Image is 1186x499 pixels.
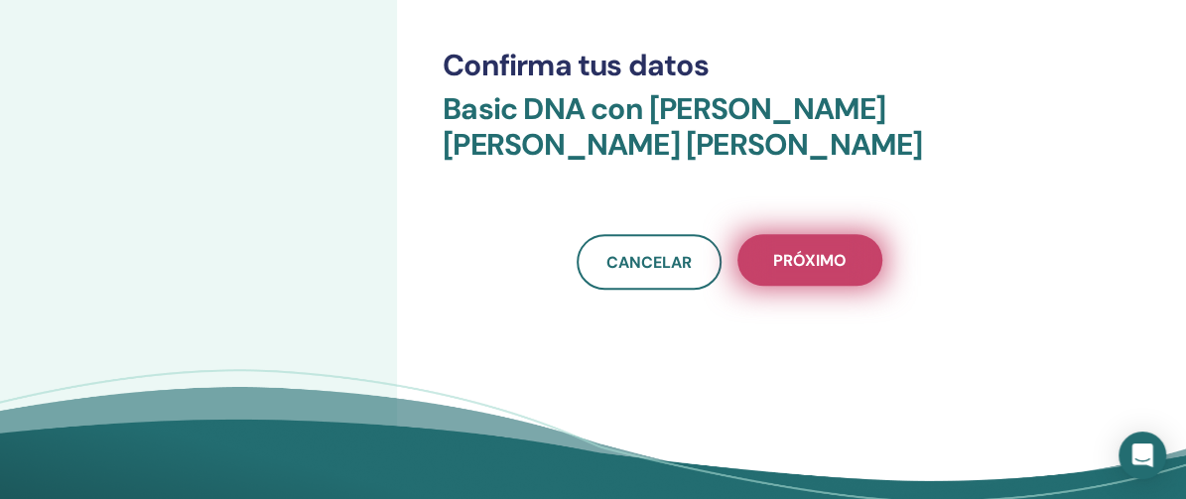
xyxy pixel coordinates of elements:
span: próximo [773,250,847,271]
span: Cancelar [606,252,692,273]
a: Cancelar [577,234,722,290]
div: Open Intercom Messenger [1119,432,1166,479]
h3: Basic DNA con [PERSON_NAME] [PERSON_NAME] [PERSON_NAME] [443,91,1016,187]
h3: Confirma tus datos [443,48,1016,83]
button: próximo [737,234,882,286]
